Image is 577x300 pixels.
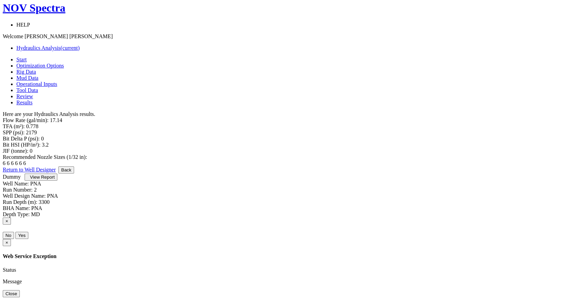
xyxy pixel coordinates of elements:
label: Message [3,279,22,284]
a: Tool Data [16,87,38,93]
span: × [5,219,8,224]
label: Recommended Nozzle Sizes (1/32 in): [3,154,87,160]
button: Close [3,239,11,246]
button: Close [3,290,20,297]
label: 6 6 6 6 6 6 [3,160,26,166]
a: Rig Data [16,69,36,75]
label: PNA [31,205,42,211]
label: Well Name: [3,181,29,186]
button: Yes [15,232,28,239]
a: NOV Spectra [3,2,574,14]
label: 3300 [39,199,50,205]
label: SPP (psi): [3,130,25,135]
span: Welcome [3,33,23,39]
label: 3.2 [42,142,49,148]
label: 0 [41,136,44,141]
label: Flow Rate (gal/min): [3,117,48,123]
label: Status [3,267,16,273]
label: TFA (m²): [3,123,25,129]
span: (current) [60,45,80,51]
span: View Report [30,175,55,180]
label: 17.14 [50,117,62,123]
button: Back [58,166,74,174]
label: Bit HSI (HP/in²): [3,142,41,148]
label: JIF (tonne): [3,148,28,154]
label: PNA [47,193,58,199]
button: No [3,232,14,239]
span: Here are your Hydraulics Analysis results. [3,111,95,117]
button: View Report [25,174,57,181]
label: Run Number: [3,187,33,193]
span: HELP [16,22,30,28]
label: 2179 [26,130,37,135]
a: Hydraulics Analysis(current) [16,45,80,51]
label: Depth Type: [3,211,30,217]
span: × [5,240,8,245]
a: Mud Data [16,75,38,81]
a: Optimization Options [16,63,64,69]
a: Return to Well Designer [3,167,56,172]
label: Run Depth (m): [3,199,37,205]
a: Operational Inputs [16,81,57,87]
a: Review [16,93,33,99]
label: BHA Name: [3,205,30,211]
label: 0 [30,148,32,154]
span: [PERSON_NAME] [PERSON_NAME] [25,33,113,39]
label: 0.778 [26,123,39,129]
a: Start [16,57,27,62]
a: Dummy [3,174,20,180]
a: Results [16,100,32,105]
button: Close [3,217,11,225]
label: MD [31,211,40,217]
h4: Web Service Exception [3,253,574,259]
label: 2 [34,187,37,193]
label: Bit Delta P (psi): [3,136,40,141]
label: PNA [30,181,41,186]
label: Well Design Name: [3,193,46,199]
